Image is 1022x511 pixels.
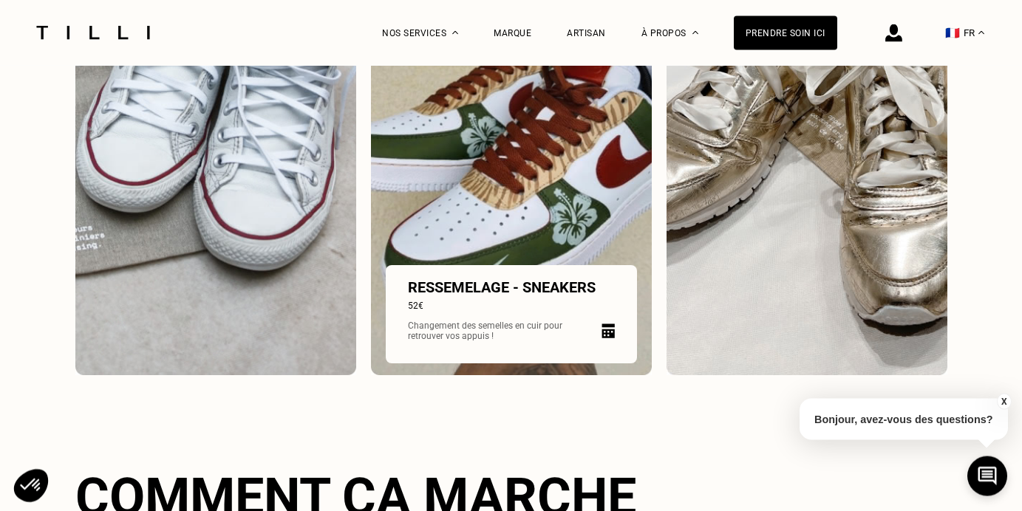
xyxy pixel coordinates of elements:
[602,323,615,338] img: icône calendrier
[408,278,615,296] p: Ressemelage - sneakers
[408,320,593,341] p: Changement des semelles en cuir pour retrouver vos appuis !
[945,26,960,40] span: 🇫🇷
[800,399,1008,440] p: Bonjour, avez-vous des questions?
[31,26,155,40] img: Logo du service de couturière Tilli
[452,31,458,35] img: Menu déroulant
[567,28,606,38] a: Artisan
[978,31,984,35] img: menu déroulant
[734,16,837,50] a: Prendre soin ici
[494,28,531,38] a: Marque
[996,394,1011,410] button: X
[408,301,423,311] span: 52€
[885,24,902,42] img: icône connexion
[692,31,698,35] img: Menu déroulant à propos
